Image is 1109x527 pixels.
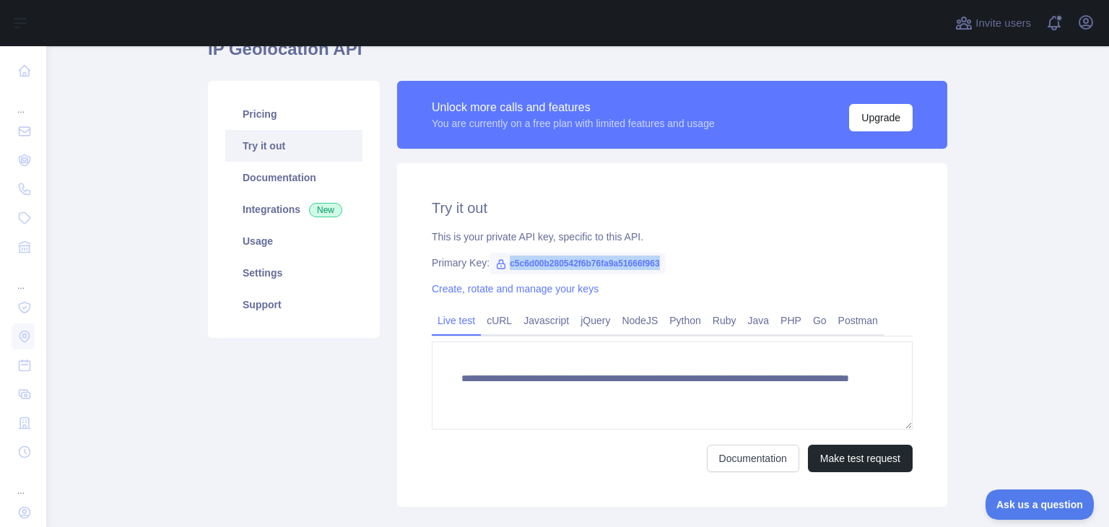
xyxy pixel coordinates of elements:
a: Ruby [707,309,742,332]
h2: Try it out [432,198,913,218]
span: Invite users [975,15,1031,32]
a: Go [807,309,832,332]
a: Documentation [707,445,799,472]
div: Unlock more calls and features [432,99,715,116]
a: Live test [432,309,481,332]
a: Settings [225,257,362,289]
div: ... [12,263,35,292]
a: Integrations New [225,193,362,225]
a: Postman [832,309,884,332]
div: ... [12,468,35,497]
div: You are currently on a free plan with limited features and usage [432,116,715,131]
button: Invite users [952,12,1034,35]
a: Usage [225,225,362,257]
span: New [309,203,342,217]
a: Create, rotate and manage your keys [432,283,599,295]
div: Primary Key: [432,256,913,270]
a: Try it out [225,130,362,162]
a: Documentation [225,162,362,193]
a: NodeJS [616,309,664,332]
h1: IP Geolocation API [208,38,947,72]
div: ... [12,87,35,116]
a: PHP [775,309,807,332]
iframe: Toggle Customer Support [986,489,1095,520]
a: cURL [481,309,518,332]
a: jQuery [575,309,616,332]
a: Support [225,289,362,321]
a: Pricing [225,98,362,130]
div: This is your private API key, specific to this API. [432,230,913,244]
a: Java [742,309,775,332]
a: Javascript [518,309,575,332]
span: c5c6d00b280542f6b76fa9a51666f963 [490,253,666,274]
a: Python [664,309,707,332]
button: Make test request [808,445,913,472]
button: Upgrade [849,104,913,131]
